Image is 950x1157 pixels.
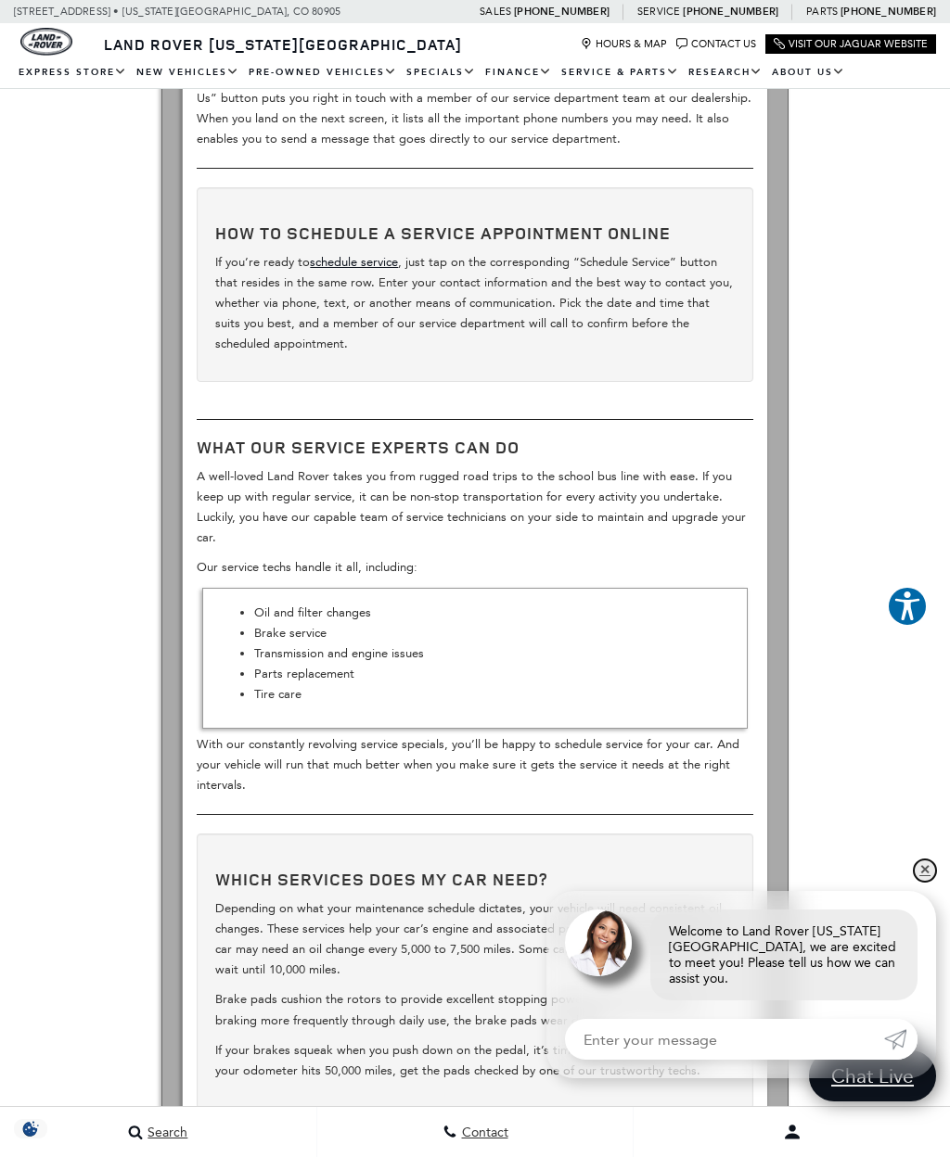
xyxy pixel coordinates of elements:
a: [PHONE_NUMBER] [841,5,936,19]
a: Research [684,57,767,89]
span: Land Rover [US_STATE][GEOGRAPHIC_DATA] [104,34,462,55]
input: Enter your message [565,1019,884,1060]
img: Land Rover [20,28,72,56]
button: Explore your accessibility options [887,586,928,627]
span: Search [143,1125,187,1140]
a: Hours & Map [581,38,667,50]
p: With our constantly revolving service specials, you’ll be happy to schedule service for your car.... [197,734,752,795]
a: [PHONE_NUMBER] [514,5,610,19]
li: Tire care [254,684,732,705]
span: Contact [457,1125,508,1140]
li: Oil and filter changes [254,603,732,623]
p: Depending on what your maintenance schedule dictates, your vehicle will need consistent oil chang... [215,898,734,980]
img: Agent profile photo [565,909,632,976]
a: New Vehicles [132,57,244,89]
aside: Accessibility Help Desk [887,586,928,630]
p: Other buttons appear alongside the “Print Coupon” button, which can also be used. The “Contact Us... [197,68,752,149]
p: If you’re ready to , just tap on the corresponding “Schedule Service” button that resides in the ... [215,252,734,354]
a: Specials [402,57,481,89]
strong: What Our Service Experts Can Do [197,436,520,458]
section: Click to Open Cookie Consent Modal [9,1119,52,1138]
a: schedule service [310,255,398,269]
button: Open user profile menu [634,1109,950,1155]
li: Parts replacement [254,664,732,684]
a: land-rover [20,28,72,56]
p: A well-loved Land Rover takes you from rugged road trips to the school bus line with ease. If you... [197,466,752,548]
a: [PHONE_NUMBER] [683,5,778,19]
div: Welcome to Land Rover [US_STATE][GEOGRAPHIC_DATA], we are excited to meet you! Please tell us how... [650,909,918,1000]
a: About Us [767,57,850,89]
a: Service & Parts [557,57,684,89]
a: EXPRESS STORE [14,57,132,89]
p: Our service techs handle it all, including: [197,557,752,578]
a: [STREET_ADDRESS] • [US_STATE][GEOGRAPHIC_DATA], CO 80905 [14,6,340,18]
nav: Main Navigation [14,57,936,89]
a: Visit Our Jaguar Website [774,38,928,50]
a: Contact Us [676,38,756,50]
p: Brake pads cushion the rotors to provide excellent stopping power. Once you’ve been braking more ... [215,989,734,1030]
a: Submit [884,1019,918,1060]
li: Brake service [254,623,732,643]
p: If your brakes squeak when you push down on the pedal, it’s time to replace them. When your odome... [215,1040,734,1081]
img: Opt-Out Icon [9,1119,52,1138]
strong: How to Schedule a Service Appointment Online [215,222,671,244]
a: Land Rover [US_STATE][GEOGRAPHIC_DATA] [93,34,473,55]
li: Transmission and engine issues [254,643,732,664]
strong: Which Services Does My Car Need? [215,868,547,890]
a: Pre-Owned Vehicles [244,57,402,89]
a: Finance [481,57,557,89]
